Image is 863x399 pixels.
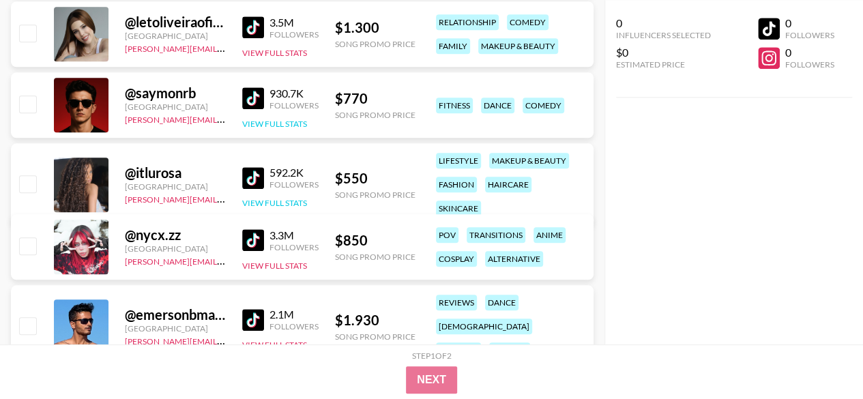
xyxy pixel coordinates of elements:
div: relationship [436,14,499,30]
div: 2.1M [269,308,319,321]
img: TikTok [242,16,264,38]
div: $ 770 [335,90,415,107]
div: @ letoliveiraoficial [125,14,226,31]
div: [GEOGRAPHIC_DATA] [125,31,226,41]
img: TikTok [242,167,264,189]
div: Step 1 of 2 [412,351,452,361]
a: [PERSON_NAME][EMAIL_ADDRESS][DOMAIN_NAME] [125,41,327,54]
div: $ 550 [335,170,415,187]
div: [GEOGRAPHIC_DATA] [125,243,226,254]
div: Estimated Price [616,59,711,70]
div: reviews [436,295,477,310]
div: pov [436,227,458,243]
div: 0 [785,16,834,30]
div: fashion [436,177,477,192]
div: fitness [436,98,473,113]
div: @ itlurosa [125,164,226,181]
div: @ nycx.zz [125,226,226,243]
div: @ emersonbmartins [125,306,226,323]
div: lifestyle [436,153,481,168]
div: dance [481,98,514,113]
div: 3.3M [269,228,319,242]
div: $ 850 [335,232,415,249]
button: View Full Stats [242,261,307,271]
div: alternative [485,251,543,267]
div: $ 1.300 [335,19,415,36]
div: Influencers Selected [616,30,711,40]
div: Followers [269,29,319,40]
div: Song Promo Price [335,39,415,49]
img: TikTok [242,229,264,251]
div: [DEMOGRAPHIC_DATA] [436,319,532,334]
a: [PERSON_NAME][EMAIL_ADDRESS][DOMAIN_NAME] [125,254,327,267]
div: Song Promo Price [335,252,415,262]
div: Followers [785,30,834,40]
div: comedy [523,98,564,113]
div: anime [533,227,566,243]
div: Followers [269,321,319,331]
div: transitions [467,227,525,243]
img: TikTok [242,87,264,109]
div: Song Promo Price [335,190,415,200]
div: makeup & beauty [489,153,569,168]
div: Followers [269,242,319,252]
div: Song Promo Price [335,331,415,342]
div: 592.2K [269,166,319,179]
div: $0 [616,46,711,59]
div: skincare [436,201,481,216]
button: View Full Stats [242,340,307,350]
button: View Full Stats [242,119,307,129]
div: Followers [269,100,319,110]
div: haircare [485,177,531,192]
div: [GEOGRAPHIC_DATA] [125,102,226,112]
div: Followers [269,179,319,190]
img: TikTok [242,309,264,331]
div: cosplay [436,251,477,267]
button: Next [406,366,457,394]
div: 930.7K [269,87,319,100]
div: youtube [436,342,481,358]
iframe: Drift Widget Chat Controller [795,331,847,383]
div: [GEOGRAPHIC_DATA] [125,181,226,192]
div: dance [485,295,518,310]
div: Song Promo Price [335,110,415,120]
div: fashion [489,342,530,358]
div: [GEOGRAPHIC_DATA] [125,323,226,334]
div: $ 1.930 [335,312,415,329]
div: makeup & beauty [478,38,558,54]
div: 0 [616,16,711,30]
button: View Full Stats [242,198,307,208]
div: family [436,38,470,54]
div: Followers [785,59,834,70]
a: [PERSON_NAME][EMAIL_ADDRESS][DOMAIN_NAME] [125,112,327,125]
div: comedy [507,14,548,30]
button: View Full Stats [242,48,307,58]
div: 3.5M [269,16,319,29]
div: @ saymonrb [125,85,226,102]
a: [PERSON_NAME][EMAIL_ADDRESS][DOMAIN_NAME] [125,334,327,346]
div: 0 [785,46,834,59]
a: [PERSON_NAME][EMAIL_ADDRESS][PERSON_NAME][PERSON_NAME][DOMAIN_NAME] [125,192,456,205]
